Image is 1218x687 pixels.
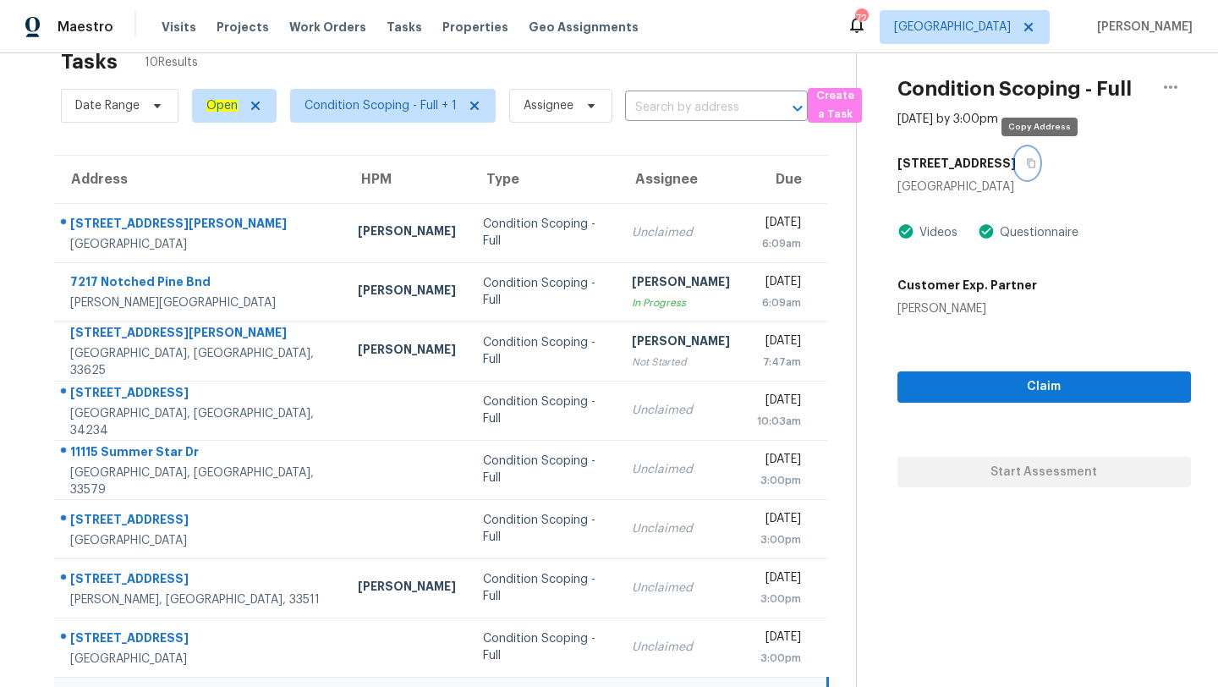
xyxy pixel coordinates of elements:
[70,405,331,439] div: [GEOGRAPHIC_DATA], [GEOGRAPHIC_DATA], 34234
[757,451,801,472] div: [DATE]
[70,273,331,294] div: 7217 Notched Pine Bnd
[70,345,331,379] div: [GEOGRAPHIC_DATA], [GEOGRAPHIC_DATA], 33625
[145,54,198,71] span: 10 Results
[58,19,113,36] span: Maestro
[995,224,1078,241] div: Questionnaire
[632,294,730,311] div: In Progress
[70,294,331,311] div: [PERSON_NAME][GEOGRAPHIC_DATA]
[757,472,801,489] div: 3:00pm
[757,510,801,531] div: [DATE]
[632,402,730,419] div: Unclaimed
[897,371,1191,403] button: Claim
[70,591,331,608] div: [PERSON_NAME], [GEOGRAPHIC_DATA], 33511
[632,639,730,656] div: Unclaimed
[911,376,1177,398] span: Claim
[757,591,801,607] div: 3:00pm
[358,341,456,362] div: [PERSON_NAME]
[344,156,469,203] th: HPM
[70,384,331,405] div: [STREET_ADDRESS]
[70,570,331,591] div: [STREET_ADDRESS]
[897,277,1037,294] h5: Customer Exp. Partner
[70,236,331,253] div: [GEOGRAPHIC_DATA]
[70,464,331,498] div: [GEOGRAPHIC_DATA], [GEOGRAPHIC_DATA], 33579
[816,86,853,125] span: Create a Task
[757,214,801,235] div: [DATE]
[483,334,605,368] div: Condition Scoping - Full
[483,512,605,546] div: Condition Scoping - Full
[632,461,730,478] div: Unclaimed
[757,273,801,294] div: [DATE]
[897,223,914,240] img: Artifact Present Icon
[786,96,809,120] button: Open
[914,224,957,241] div: Videos
[61,53,118,70] h2: Tasks
[387,21,422,33] span: Tasks
[358,223,456,244] div: [PERSON_NAME]
[757,413,801,430] div: 10:03am
[75,97,140,114] span: Date Range
[358,578,456,599] div: [PERSON_NAME]
[304,97,457,114] span: Condition Scoping - Full + 1
[618,156,743,203] th: Assignee
[70,324,331,345] div: [STREET_ADDRESS][PERSON_NAME]
[483,453,605,486] div: Condition Scoping - Full
[469,156,618,203] th: Type
[757,650,801,667] div: 3:00pm
[206,100,238,112] ah_el_jm_1744035306855: Open
[1090,19,1193,36] span: [PERSON_NAME]
[483,275,605,309] div: Condition Scoping - Full
[625,95,760,121] input: Search by address
[757,333,801,354] div: [DATE]
[757,629,801,650] div: [DATE]
[524,97,573,114] span: Assignee
[897,80,1132,97] h2: Condition Scoping - Full
[483,571,605,605] div: Condition Scoping - Full
[897,155,1016,172] h5: [STREET_ADDRESS]
[529,19,639,36] span: Geo Assignments
[289,19,366,36] span: Work Orders
[70,511,331,532] div: [STREET_ADDRESS]
[632,520,730,537] div: Unclaimed
[855,10,867,27] div: 72
[70,443,331,464] div: 11115 Summer Star Dr
[632,333,730,354] div: [PERSON_NAME]
[757,294,801,311] div: 6:09am
[757,392,801,413] div: [DATE]
[70,532,331,549] div: [GEOGRAPHIC_DATA]
[632,273,730,294] div: [PERSON_NAME]
[757,569,801,591] div: [DATE]
[483,630,605,664] div: Condition Scoping - Full
[70,215,331,236] div: [STREET_ADDRESS][PERSON_NAME]
[483,216,605,250] div: Condition Scoping - Full
[897,300,1037,317] div: [PERSON_NAME]
[757,354,801,371] div: 7:47am
[483,393,605,427] div: Condition Scoping - Full
[442,19,508,36] span: Properties
[70,629,331,651] div: [STREET_ADDRESS]
[743,156,827,203] th: Due
[897,179,1191,195] div: [GEOGRAPHIC_DATA]
[54,156,344,203] th: Address
[897,111,998,128] div: [DATE] by 3:00pm
[757,531,801,548] div: 3:00pm
[632,580,730,596] div: Unclaimed
[217,19,269,36] span: Projects
[632,224,730,241] div: Unclaimed
[70,651,331,668] div: [GEOGRAPHIC_DATA]
[358,282,456,303] div: [PERSON_NAME]
[757,235,801,252] div: 6:09am
[808,88,862,123] button: Create a Task
[894,19,1011,36] span: [GEOGRAPHIC_DATA]
[162,19,196,36] span: Visits
[632,354,730,371] div: Not Started
[978,223,995,240] img: Artifact Present Icon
